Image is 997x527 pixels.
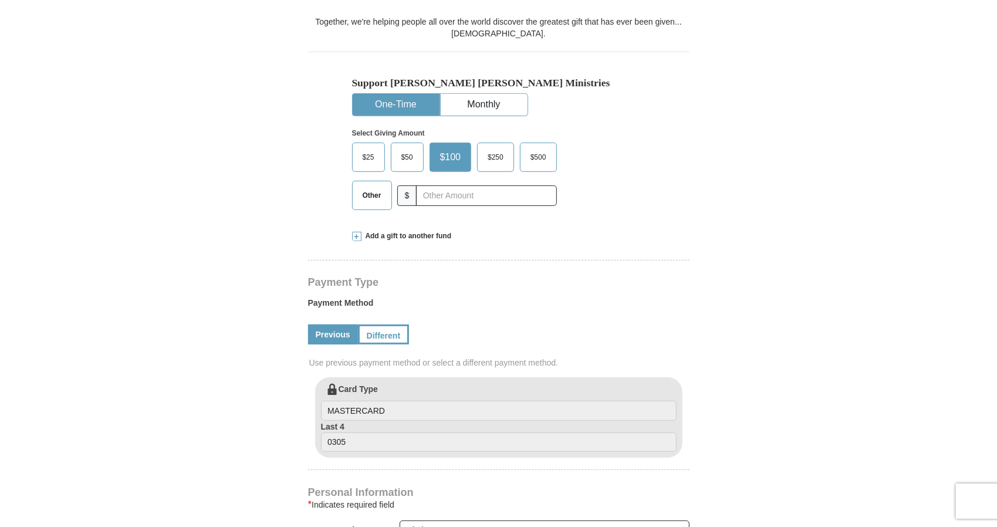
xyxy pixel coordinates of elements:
h4: Payment Type [308,278,690,287]
label: Last 4 [321,421,677,452]
span: $50 [396,148,419,166]
h4: Personal Information [308,488,690,497]
input: Last 4 [321,433,677,452]
strong: Select Giving Amount [352,129,425,137]
a: Different [358,325,410,344]
span: Add a gift to another fund [361,231,452,241]
span: $250 [482,148,509,166]
a: Previous [308,325,358,344]
span: Use previous payment method or select a different payment method. [309,357,691,369]
span: $100 [434,148,467,166]
label: Card Type [321,383,677,421]
input: Other Amount [416,185,556,206]
button: One-Time [353,94,440,116]
span: $ [397,185,417,206]
input: Card Type [321,401,677,421]
button: Monthly [441,94,528,116]
div: Indicates required field [308,498,690,512]
h5: Support [PERSON_NAME] [PERSON_NAME] Ministries [352,77,645,89]
label: Payment Method [308,297,690,315]
div: Together, we're helping people all over the world discover the greatest gift that has ever been g... [308,16,690,39]
span: $25 [357,148,380,166]
span: $500 [525,148,552,166]
span: Other [357,187,387,204]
